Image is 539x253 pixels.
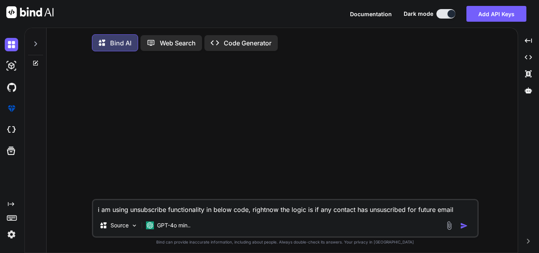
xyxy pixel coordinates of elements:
[5,38,18,51] img: darkChat
[131,222,138,229] img: Pick Models
[6,6,54,18] img: Bind AI
[5,81,18,94] img: githubDark
[466,6,526,22] button: Add API Keys
[404,10,433,18] span: Dark mode
[224,38,271,48] p: Code Generator
[5,228,18,241] img: settings
[110,38,131,48] p: Bind AI
[350,10,392,18] button: Documentation
[93,200,477,214] textarea: i am using unsubscribe functionality in below code, rightnow the logic is if any contact has unsu...
[157,221,191,229] p: GPT-4o min..
[146,221,154,229] img: GPT-4o mini
[460,222,468,230] img: icon
[110,221,129,229] p: Source
[92,239,479,245] p: Bind can provide inaccurate information, including about people. Always double-check its answers....
[5,102,18,115] img: premium
[5,59,18,73] img: darkAi-studio
[160,38,196,48] p: Web Search
[5,123,18,137] img: cloudideIcon
[350,11,392,17] span: Documentation
[445,221,454,230] img: attachment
